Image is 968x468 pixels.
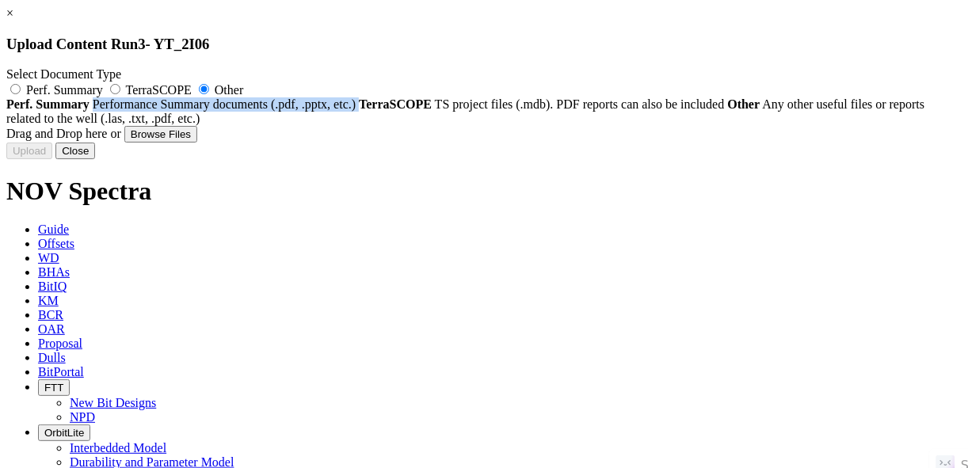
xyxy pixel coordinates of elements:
a: NPD [70,410,95,424]
span: OrbitLite [44,427,84,439]
h1: NOV Spectra [6,177,962,206]
span: Drag and Drop here [6,127,108,140]
span: Upload Content [6,36,107,52]
span: Other [215,83,243,97]
strong: TerraSCOPE [359,97,432,111]
a: Interbedded Model [70,441,166,455]
span: YT_2I06 [154,36,210,52]
span: Dulls [38,351,66,364]
span: Perf. Summary [26,83,103,97]
span: Performance Summary documents (.pdf, .pptx, etc.) [93,97,356,111]
input: Other [199,84,209,94]
span: TS project files (.mdb). PDF reports can also be included [435,97,725,111]
a: New Bit Designs [70,396,156,409]
strong: Perf. Summary [6,97,90,111]
a: × [6,6,13,20]
input: Perf. Summary [10,84,21,94]
span: FTT [44,382,63,394]
span: Run - [111,36,151,52]
span: TerraSCOPE [126,83,192,97]
span: Select Document Type [6,67,121,81]
span: 3 [138,36,145,52]
button: Upload [6,143,52,159]
span: OAR [38,322,65,336]
span: BitIQ [38,280,67,293]
span: Any other useful files or reports related to the well (.las, .txt, .pdf, etc.) [6,97,924,125]
span: Offsets [38,237,74,250]
strong: Other [728,97,760,111]
span: WD [38,251,59,264]
span: BCR [38,308,63,322]
span: Proposal [38,337,82,350]
button: Close [55,143,95,159]
span: BitPortal [38,365,84,379]
span: BHAs [38,265,70,279]
span: KM [38,294,59,307]
button: Browse Files [124,126,197,143]
span: or [111,127,121,140]
input: TerraSCOPE [110,84,120,94]
span: Guide [38,223,69,236]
